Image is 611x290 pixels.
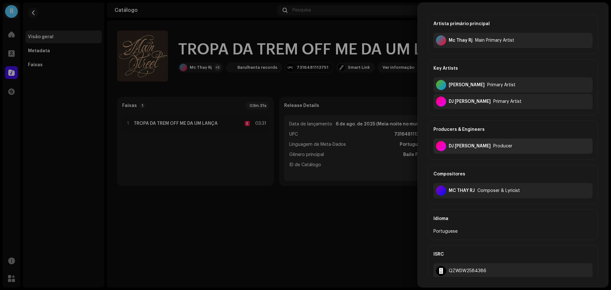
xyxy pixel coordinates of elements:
div: DJ Zigão [449,99,491,104]
div: Composer & Lyricist [477,188,520,193]
div: MC THAY RJ [449,188,475,193]
div: Compositores [433,165,593,183]
div: Mc Thay Rj [449,38,473,43]
div: Portuguese [433,228,593,235]
div: Dj Barnabé [449,82,485,88]
div: Primary Artist [487,82,516,88]
div: Artista primário principal [433,15,593,33]
div: Producer [493,144,512,149]
div: Key Artists [433,60,593,77]
div: QZWDW2584386 [449,268,486,273]
div: ISRC [433,245,593,263]
div: Idioma [433,210,593,228]
div: DJ Zigão [449,144,491,149]
div: Producers & Engineers [433,121,593,138]
div: Primary Artist [493,99,522,104]
div: Main Primary Artist [475,38,514,43]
